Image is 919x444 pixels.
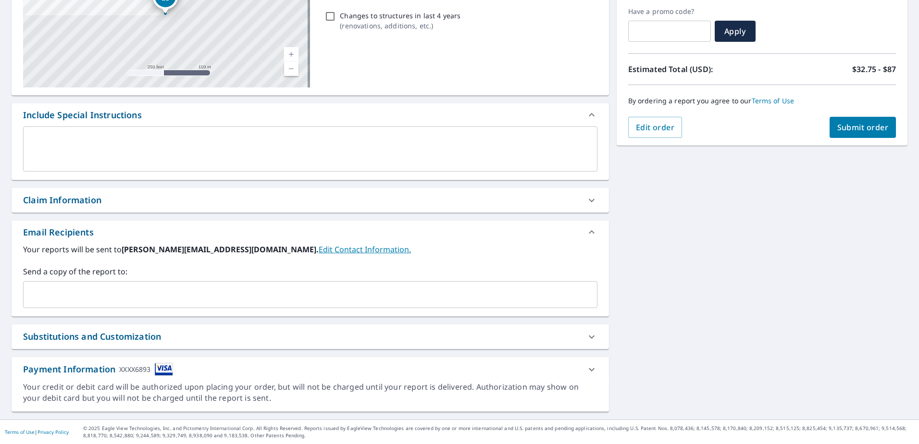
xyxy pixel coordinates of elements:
p: Changes to structures in last 4 years [340,11,460,21]
div: Email Recipients [23,226,94,239]
a: Current Level 17, Zoom Out [284,62,298,76]
div: Claim Information [12,188,609,212]
p: $32.75 - $87 [852,63,896,75]
button: Submit order [830,117,896,138]
div: Payment InformationXXXX6893cardImage [12,357,609,382]
div: Your credit or debit card will be authorized upon placing your order, but will not be charged unt... [23,382,597,404]
div: Include Special Instructions [12,103,609,126]
div: Substitutions and Customization [12,324,609,349]
label: Your reports will be sent to [23,244,597,255]
button: Edit order [628,117,683,138]
b: [PERSON_NAME][EMAIL_ADDRESS][DOMAIN_NAME]. [122,244,319,255]
div: Claim Information [23,194,101,207]
div: Payment Information [23,363,173,376]
div: Substitutions and Customization [23,330,161,343]
p: | [5,429,69,435]
img: cardImage [155,363,173,376]
a: Privacy Policy [37,429,69,435]
label: Send a copy of the report to: [23,266,597,277]
span: Submit order [837,122,889,133]
div: Include Special Instructions [23,109,142,122]
span: Apply [722,26,748,37]
a: EditContactInfo [319,244,411,255]
label: Have a promo code? [628,7,711,16]
div: Email Recipients [12,221,609,244]
p: © 2025 Eagle View Technologies, Inc. and Pictometry International Corp. All Rights Reserved. Repo... [83,425,914,439]
a: Current Level 17, Zoom In [284,47,298,62]
p: By ordering a report you agree to our [628,97,896,105]
button: Apply [715,21,756,42]
a: Terms of Use [5,429,35,435]
a: Terms of Use [752,96,795,105]
p: Estimated Total (USD): [628,63,762,75]
p: ( renovations, additions, etc. ) [340,21,460,31]
span: Edit order [636,122,675,133]
div: XXXX6893 [119,363,150,376]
